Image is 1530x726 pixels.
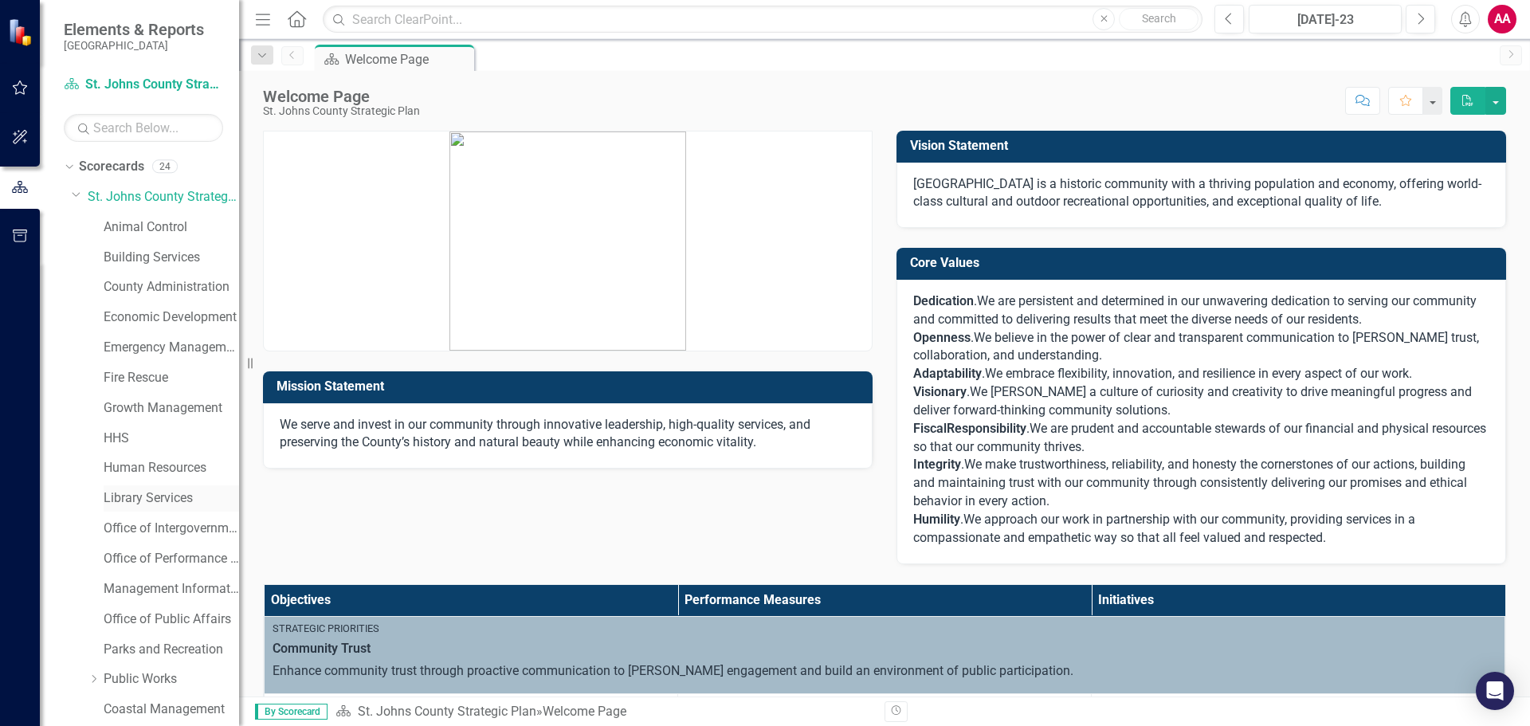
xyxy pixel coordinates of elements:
h3: Core Values [910,256,1498,270]
span: We are prudent and accountable stewards of our financial and physical resources so that our commu... [913,421,1486,454]
span: . [1026,421,1030,436]
a: Fire Rescue [104,369,239,387]
small: [GEOGRAPHIC_DATA] [64,39,204,52]
div: 24 [152,160,178,174]
a: Emergency Management [104,339,239,357]
span: ity [1013,421,1026,436]
a: Human Resources [104,459,239,477]
a: St. Johns County Strategic Plan [88,188,239,206]
strong: Dedication [913,293,974,308]
div: Welcome Page [345,49,470,69]
span: Enhance community trust through proactive communication to [PERSON_NAME] engagement and build an ... [273,663,1073,678]
button: AA [1488,5,1516,33]
span: . [913,293,977,308]
div: Welcome Page [543,704,626,719]
a: County Administration [104,278,239,296]
strong: Visionary [913,384,967,399]
a: Public Works [104,670,239,689]
span: Fiscal [913,421,947,436]
a: HHS [104,430,239,448]
span: Search [1142,12,1176,25]
h3: Vision Statement [910,139,1498,153]
a: Growth Management [104,399,239,418]
a: Economic Development [104,308,239,327]
a: Parks and Recreation [104,641,239,659]
span: We serve and invest in our community through innovative leadership, high-quality services, and pr... [280,417,810,450]
span: . [971,330,974,345]
h3: Mission Statement [277,379,865,394]
span: Community Trust [273,640,1497,658]
span: . [913,384,970,399]
a: Coastal Management [104,700,239,719]
a: St. Johns County Strategic Plan [64,76,223,94]
span: . [913,457,964,472]
span: Elements & Reports [64,20,204,39]
img: ClearPoint Strategy [7,18,36,46]
a: Building Services [104,249,239,267]
input: Search ClearPoint... [323,6,1202,33]
span: Open [913,330,943,345]
a: St. Johns County Strategic Plan [358,704,536,719]
span: We [PERSON_NAME] a culture of curiosity and creativity to drive meaningful progress and deliver f... [913,384,1472,418]
strong: Integrity [913,457,961,472]
span: ness [943,330,971,345]
div: » [335,703,873,721]
button: Search [1119,8,1198,30]
div: Strategic Priorities [273,622,1497,636]
div: [DATE]-23 [1254,10,1396,29]
button: [DATE]-23 [1249,5,1402,33]
a: Office of Intergovernmental Affairs [104,520,239,538]
a: Office of Performance & Transparency [104,550,239,568]
span: We embrace flexibility, innovation, and resilience in every aspect of our work. [985,366,1412,381]
span: . [913,512,963,527]
div: Open Intercom Messenger [1476,672,1514,710]
span: Adaptability [913,366,982,381]
div: Welcome Page [263,88,420,105]
span: . [982,366,985,381]
a: Management Information Systems [104,580,239,598]
span: [GEOGRAPHIC_DATA] is a historic community with a thriving population and economy, offering world-... [913,176,1481,210]
span: We approach our work in partnership with our community, providing services in a compassionate and... [913,512,1415,545]
a: Office of Public Affairs [104,610,239,629]
a: Scorecards [79,158,144,176]
input: Search Below... [64,114,223,142]
strong: Humility [913,512,960,527]
span: We make trustworthiness, reliability, and honesty the cornerstones of our actions, building and m... [913,457,1467,508]
img: mceclip0.png [449,131,686,351]
span: We believe in the power of clear and transparent communication to [PERSON_NAME] trust, collaborat... [913,330,1479,363]
div: St. Johns County Strategic Plan [263,105,420,117]
a: Animal Control [104,218,239,237]
span: We are persistent and determined in our unwavering dedication to serving our community and commit... [913,293,1477,327]
a: Library Services [104,489,239,508]
span: By Scorecard [255,704,328,720]
span: Responsibil [947,421,1013,436]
